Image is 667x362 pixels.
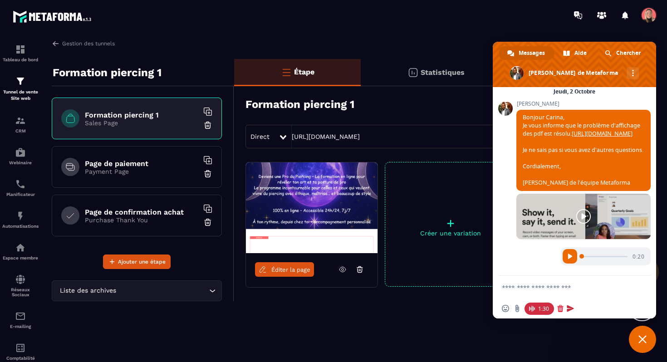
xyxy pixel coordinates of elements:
[516,101,651,107] span: [PERSON_NAME]
[203,169,212,178] img: trash
[245,98,354,111] h3: Formation piercing 1
[15,274,26,285] img: social-network
[15,342,26,353] img: accountant
[2,172,39,204] a: schedulerschedulerPlanificateur
[15,311,26,322] img: email
[2,108,39,140] a: formationformationCRM
[385,230,516,237] p: Créer une variation
[2,287,39,297] p: Réseaux Sociaux
[203,121,212,130] img: trash
[616,46,641,60] span: Chercher
[563,249,577,264] span: Écouter l'audio
[85,111,198,119] h6: Formation piercing 1
[2,192,39,197] p: Planificateur
[246,162,378,253] img: image
[629,326,656,353] div: Fermer le chat
[514,305,521,312] span: Envoyer un fichier
[85,119,198,127] p: Sales Page
[52,280,222,301] div: Search for option
[58,286,118,296] span: Liste des archives
[2,204,39,235] a: automationsautomationsAutomatisations
[53,64,162,82] p: Formation piercing 1
[554,89,595,94] div: Jeudi, 2 Octobre
[118,286,207,296] input: Search for option
[15,115,26,126] img: formation
[2,356,39,361] p: Comptabilité
[2,255,39,260] p: Espace membre
[15,44,26,55] img: formation
[15,76,26,87] img: formation
[15,242,26,253] img: automations
[2,235,39,267] a: automationsautomationsEspace membre
[407,67,418,78] img: stats.20deebd0.svg
[421,68,465,77] p: Statistiques
[555,46,596,60] div: Aide
[2,304,39,336] a: emailemailE-mailing
[255,262,314,277] a: Éditer la page
[2,57,39,62] p: Tableau de bord
[85,168,198,175] p: Payment Page
[633,253,644,260] span: 0:20
[281,67,292,78] img: bars-o.4a397970.svg
[15,210,26,221] img: automations
[2,89,39,102] p: Tunnel de vente Site web
[572,130,633,137] a: [URL][DOMAIN_NAME]
[525,303,554,315] span: 1:30
[502,284,627,292] textarea: Entrez votre message...
[52,39,115,48] a: Gestion des tunnels
[385,217,516,230] p: +
[250,133,270,140] span: Direct
[2,224,39,229] p: Automatisations
[2,37,39,69] a: formationformationTableau de bord
[52,39,60,48] img: arrow
[597,46,650,60] div: Chercher
[85,159,198,168] h6: Page de paiement
[499,46,554,60] div: Messages
[519,46,545,60] span: Messages
[574,46,587,60] span: Aide
[85,208,198,216] h6: Page de confirmation achat
[292,133,360,140] a: [URL][DOMAIN_NAME]
[294,68,314,76] p: Étape
[627,67,639,79] div: Autres canaux
[2,140,39,172] a: automationsautomationsWebinaire
[523,113,643,186] span: Bonjour Carina, Je vous informe que le problème d'affichage des pdf est résolu. Je ne sais pas si...
[2,324,39,329] p: E-mailing
[85,216,198,224] p: Purchase Thank You
[502,305,509,312] span: Insérer un emoji
[203,218,212,227] img: trash
[13,8,94,25] img: logo
[15,147,26,158] img: automations
[2,69,39,108] a: formationformationTunnel de vente Site web
[15,179,26,190] img: scheduler
[2,128,39,133] p: CRM
[2,267,39,304] a: social-networksocial-networkRéseaux Sociaux
[2,160,39,165] p: Webinaire
[118,257,166,266] span: Ajouter une étape
[271,266,310,273] span: Éditer la page
[103,254,171,269] button: Ajouter une étape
